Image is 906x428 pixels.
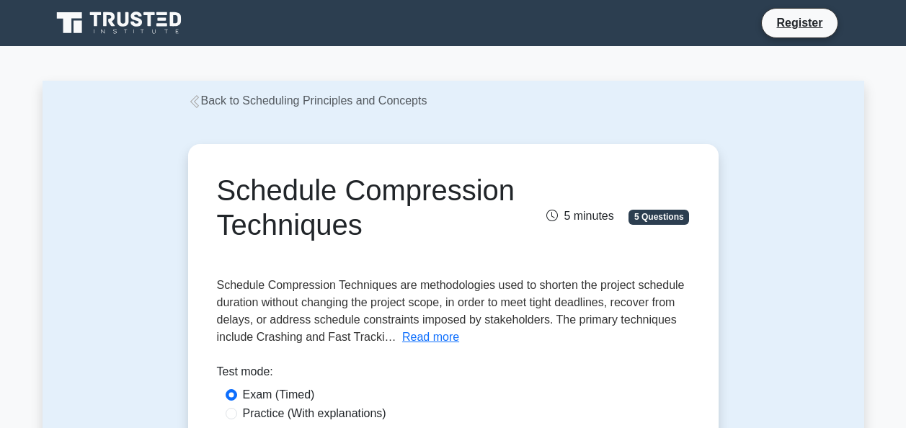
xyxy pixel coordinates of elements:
[402,329,459,346] button: Read more
[217,279,685,343] span: Schedule Compression Techniques are methodologies used to shorten the project schedule duration w...
[629,210,689,224] span: 5 Questions
[768,14,831,32] a: Register
[546,210,613,222] span: 5 minutes
[243,405,386,422] label: Practice (With explanations)
[217,363,690,386] div: Test mode:
[217,173,526,242] h1: Schedule Compression Techniques
[243,386,315,404] label: Exam (Timed)
[188,94,427,107] a: Back to Scheduling Principles and Concepts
